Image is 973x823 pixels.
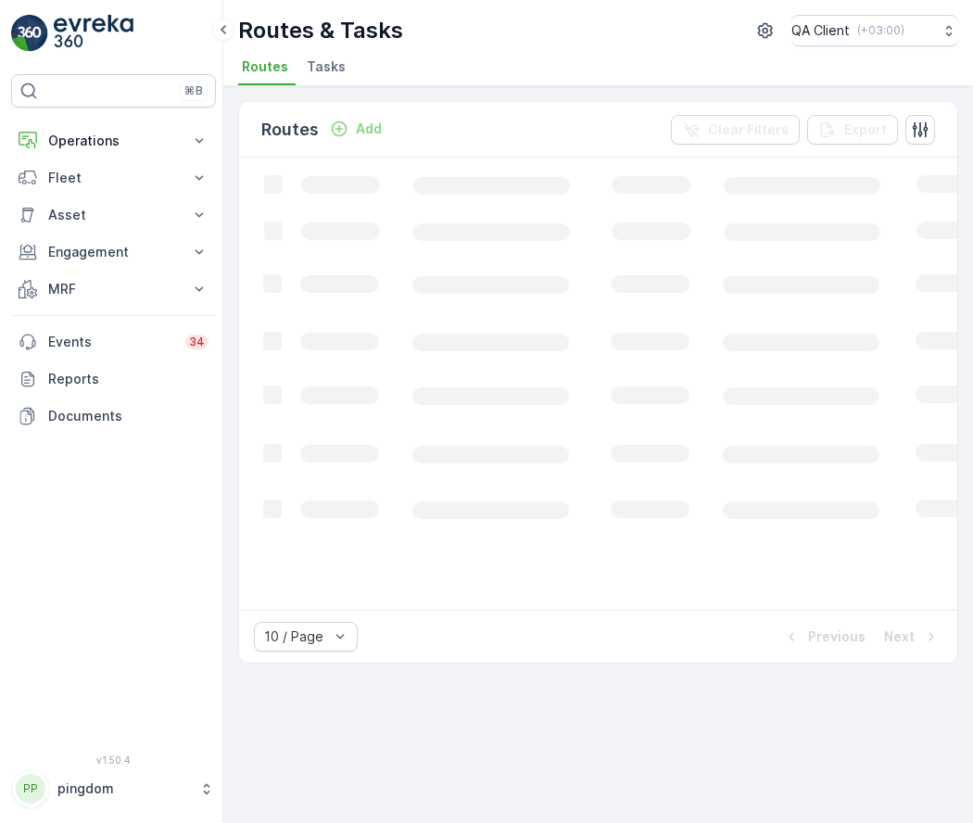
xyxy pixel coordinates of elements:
button: QA Client(+03:00) [791,15,958,46]
a: Events34 [11,323,216,361]
img: logo_light-DOdMpM7g.png [54,15,133,52]
p: MRF [48,280,179,298]
p: Operations [48,132,179,150]
p: Next [884,627,915,646]
span: Tasks [307,57,346,76]
p: Add [356,120,382,138]
p: Asset [48,206,179,224]
button: PPpingdom [11,769,216,808]
p: 34 [189,335,205,349]
button: MRF [11,271,216,308]
p: ⌘B [184,83,203,98]
span: Routes [242,57,288,76]
div: PP [16,774,45,804]
img: logo [11,15,48,52]
p: Fleet [48,169,179,187]
p: Routes & Tasks [238,16,403,45]
p: Documents [48,407,208,425]
p: Routes [261,117,319,143]
button: Export [807,115,898,145]
button: Asset [11,196,216,234]
p: pingdom [57,779,190,798]
button: Next [882,626,942,648]
p: Export [844,120,887,139]
a: Reports [11,361,216,398]
button: Operations [11,122,216,159]
p: Events [48,333,174,351]
span: v 1.50.4 [11,754,216,766]
button: Clear Filters [671,115,800,145]
p: Reports [48,370,208,388]
button: Add [322,118,389,140]
p: Previous [808,627,866,646]
button: Previous [780,626,867,648]
button: Fleet [11,159,216,196]
p: Clear Filters [708,120,789,139]
button: Engagement [11,234,216,271]
a: Documents [11,398,216,435]
p: ( +03:00 ) [857,23,904,38]
p: QA Client [791,21,850,40]
p: Engagement [48,243,179,261]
